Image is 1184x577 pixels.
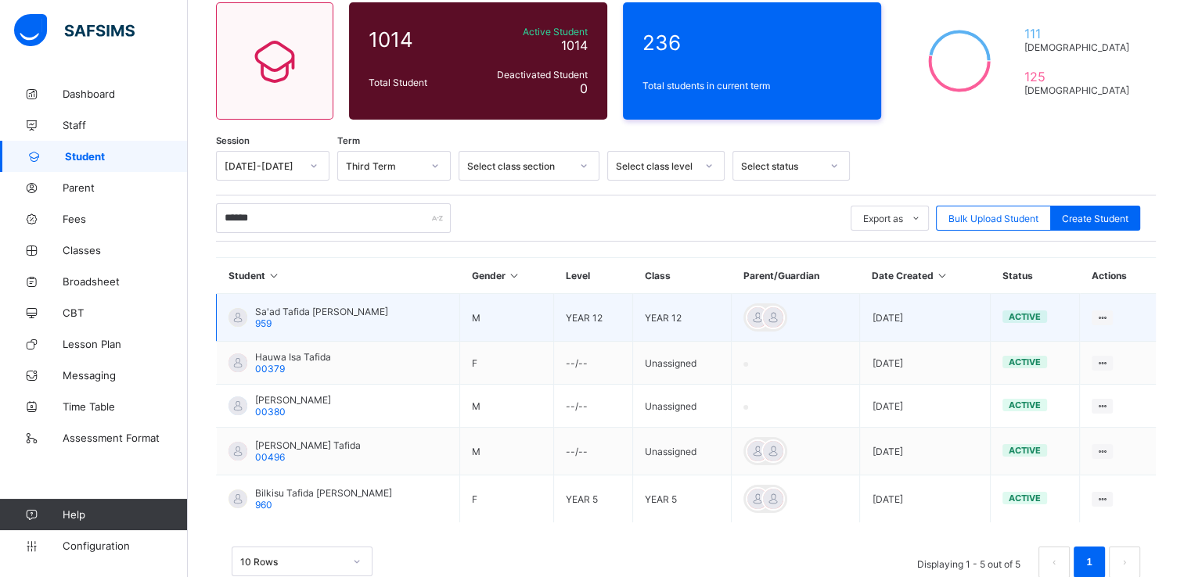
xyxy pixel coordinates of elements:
[1024,69,1135,84] span: 125
[63,306,188,319] span: CBT
[63,213,188,225] span: Fees
[1024,26,1135,41] span: 111
[1080,258,1156,294] th: Actions
[63,432,188,444] span: Assessment Format
[633,428,732,475] td: Unassigned
[863,213,903,224] span: Export as
[616,160,696,172] div: Select class level
[633,385,732,428] td: Unassigned
[554,294,633,342] td: YEAR 12
[63,88,188,100] span: Dashboard
[860,294,991,342] td: [DATE]
[561,38,588,53] span: 1014
[63,369,188,382] span: Messaging
[1009,311,1041,322] span: active
[337,135,360,146] span: Term
[255,451,285,463] span: 00496
[1009,493,1041,504] span: active
[554,385,633,428] td: --/--
[1024,41,1135,53] span: [DEMOGRAPHIC_DATA]
[255,394,331,406] span: [PERSON_NAME]
[1009,445,1041,456] span: active
[255,351,331,363] span: Hauwa Isa Tafida
[459,475,553,523] td: F
[554,475,633,523] td: YEAR 5
[1081,552,1096,572] a: 1
[369,27,469,52] span: 1014
[936,270,949,281] i: Sort in Ascending Order
[63,508,187,521] span: Help
[240,556,344,568] div: 10 Rows
[255,317,272,329] span: 959
[642,80,862,91] span: Total students in current term
[63,338,188,350] span: Lesson Plan
[860,258,991,294] th: Date Created
[1024,84,1135,96] span: [DEMOGRAPHIC_DATA]
[948,213,1038,224] span: Bulk Upload Student
[217,258,460,294] th: Student
[65,150,188,163] span: Student
[991,258,1080,294] th: Status
[459,342,553,385] td: F
[459,428,553,475] td: M
[63,539,187,552] span: Configuration
[255,406,286,418] span: 00380
[1009,357,1041,367] span: active
[554,258,633,294] th: Level
[1062,213,1128,224] span: Create Student
[63,244,188,256] span: Classes
[642,30,862,55] span: 236
[63,119,188,131] span: Staff
[459,385,553,428] td: M
[507,270,520,281] i: Sort in Ascending Order
[346,160,422,172] div: Third Term
[554,428,633,475] td: --/--
[860,475,991,523] td: [DATE]
[741,160,821,172] div: Select status
[63,275,188,288] span: Broadsheet
[731,258,860,294] th: Parent/Guardian
[255,439,361,451] span: [PERSON_NAME] Tafida
[63,400,188,413] span: Time Table
[467,160,570,172] div: Select class section
[477,26,588,38] span: Active Student
[365,73,473,92] div: Total Student
[255,499,272,511] span: 960
[477,69,588,81] span: Deactivated Student
[860,428,991,475] td: [DATE]
[554,342,633,385] td: --/--
[255,487,392,499] span: Bilkisu Tafida [PERSON_NAME]
[225,160,300,172] div: [DATE]-[DATE]
[255,306,388,317] span: Sa'ad Tafida [PERSON_NAME]
[633,294,732,342] td: YEAR 12
[459,258,553,294] th: Gender
[1009,400,1041,410] span: active
[63,181,188,194] span: Parent
[633,475,732,523] td: YEAR 5
[216,135,250,146] span: Session
[633,342,732,385] td: Unassigned
[860,342,991,385] td: [DATE]
[633,258,732,294] th: Class
[459,294,553,342] td: M
[580,81,588,96] span: 0
[255,363,285,375] span: 00379
[860,385,991,428] td: [DATE]
[14,14,135,47] img: safsims
[268,270,281,281] i: Sort in Ascending Order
